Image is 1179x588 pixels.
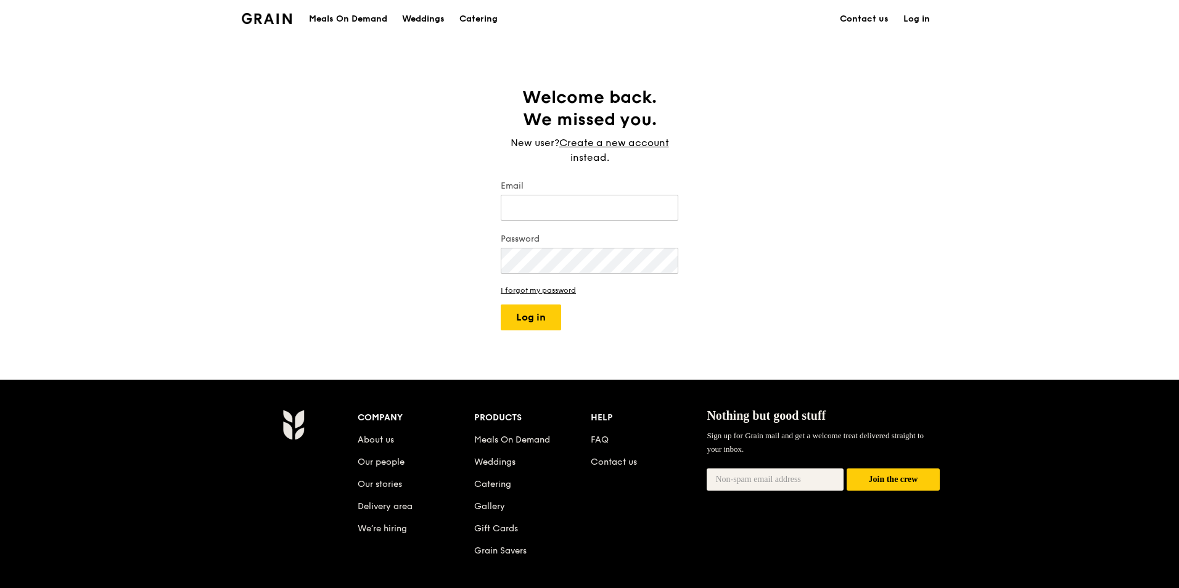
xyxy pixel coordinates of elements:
a: Contact us [591,457,637,467]
div: Products [474,409,591,427]
a: Grain Savers [474,545,527,556]
a: Log in [896,1,937,38]
button: Log in [501,304,561,330]
div: Catering [459,1,498,38]
a: I forgot my password [501,286,678,295]
span: instead. [570,152,609,163]
a: Delivery area [358,501,413,512]
a: Our stories [358,479,402,489]
a: We’re hiring [358,523,407,534]
div: Company [358,409,474,427]
div: Meals On Demand [309,1,387,38]
a: Catering [452,1,505,38]
button: Join the crew [847,468,940,491]
a: Catering [474,479,511,489]
label: Email [501,180,678,192]
a: Weddings [474,457,516,467]
span: Sign up for Grain mail and get a welcome treat delivered straight to your inbox. [707,431,924,454]
a: Contact us [832,1,896,38]
a: Weddings [395,1,452,38]
div: Help [591,409,707,427]
h1: Welcome back. We missed you. [501,86,678,131]
a: FAQ [591,435,609,445]
div: Weddings [402,1,445,38]
a: Gift Cards [474,523,518,534]
a: Our people [358,457,405,467]
img: Grain [282,409,304,440]
label: Password [501,233,678,245]
a: About us [358,435,394,445]
span: Nothing but good stuff [707,409,826,422]
a: Gallery [474,501,505,512]
a: Create a new account [559,136,669,150]
span: New user? [511,137,559,149]
img: Grain [242,13,292,24]
a: Meals On Demand [474,435,550,445]
input: Non-spam email address [707,468,844,491]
